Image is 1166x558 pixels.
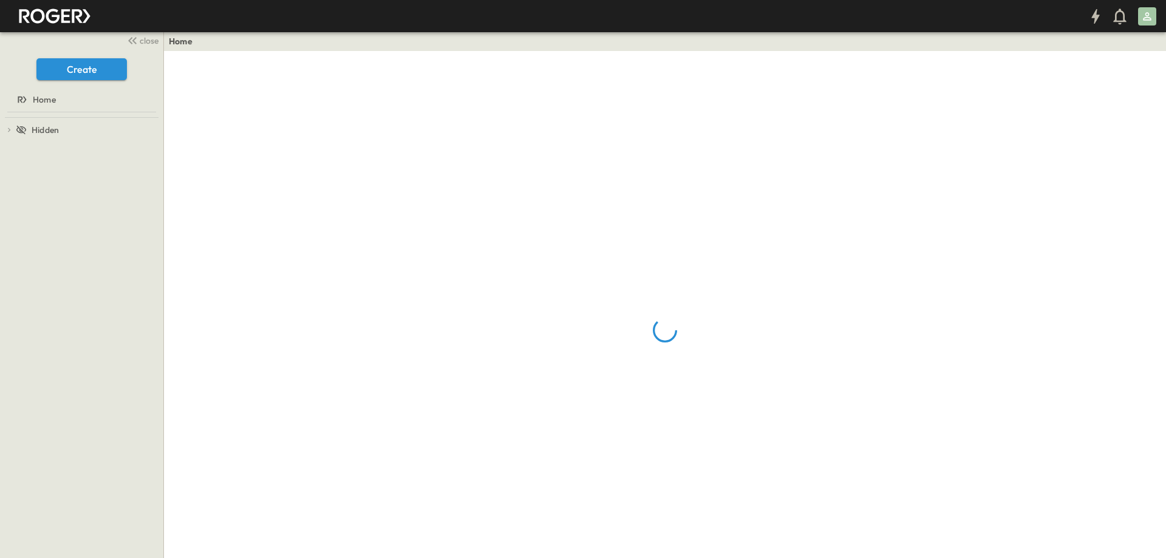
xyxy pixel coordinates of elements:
[2,91,159,108] a: Home
[140,35,159,47] span: close
[33,94,56,106] span: Home
[36,58,127,80] button: Create
[169,35,193,47] a: Home
[122,32,161,49] button: close
[32,124,59,136] span: Hidden
[169,35,200,47] nav: breadcrumbs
